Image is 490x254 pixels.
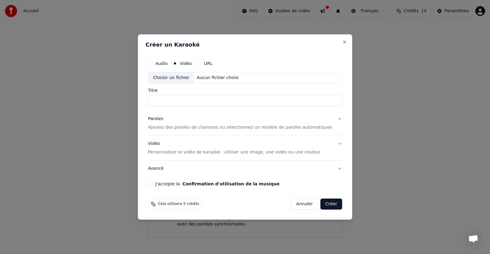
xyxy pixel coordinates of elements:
div: Paroles [148,116,163,122]
button: ParolesAjoutez des paroles de chansons ou sélectionnez un modèle de paroles automatiques [148,111,342,136]
button: J'accepte la [183,182,280,186]
p: Personnaliser le vidéo de karaoké : utiliser une image, une vidéo ou une couleur [148,149,320,155]
label: URL [204,61,213,66]
span: Cela utilisera 5 crédits [158,202,199,207]
label: J'accepte la [155,182,279,186]
label: Titre [148,89,342,93]
button: Avancé [148,161,342,176]
h2: Créer un Karaoké [145,42,345,47]
div: Choisir un fichier [148,72,194,83]
p: Ajoutez des paroles de chansons ou sélectionnez un modèle de paroles automatiques [148,125,332,131]
label: Vidéo [180,61,192,66]
div: Vidéo [148,141,320,156]
label: Audio [155,61,168,66]
button: VidéoPersonnaliser le vidéo de karaoké : utiliser une image, une vidéo ou une couleur [148,136,342,161]
button: Annuler [291,199,318,210]
div: Aucun fichier choisi [194,75,241,81]
button: Créer [321,199,342,210]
